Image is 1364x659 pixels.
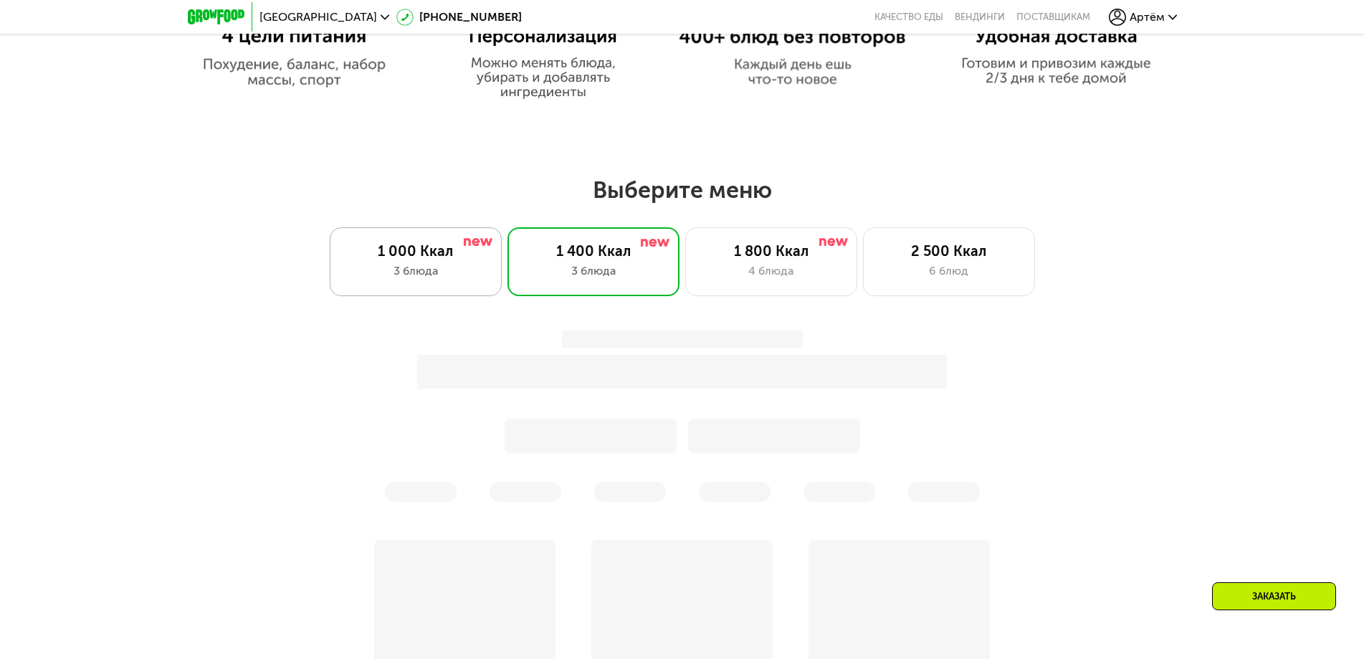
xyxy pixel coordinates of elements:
span: Артём [1130,11,1165,23]
a: Качество еды [874,11,943,23]
div: 2 500 Ккал [878,242,1020,260]
div: Заказать [1212,582,1336,610]
a: Вендинги [955,11,1005,23]
div: 3 блюда [345,262,487,280]
div: 1 400 Ккал [523,242,664,260]
div: 3 блюда [523,262,664,280]
div: поставщикам [1016,11,1090,23]
div: 1 000 Ккал [345,242,487,260]
div: 1 800 Ккал [700,242,842,260]
span: [GEOGRAPHIC_DATA] [259,11,377,23]
h2: Выберите меню [46,176,1318,204]
div: 6 блюд [878,262,1020,280]
div: 4 блюда [700,262,842,280]
a: [PHONE_NUMBER] [396,9,522,26]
